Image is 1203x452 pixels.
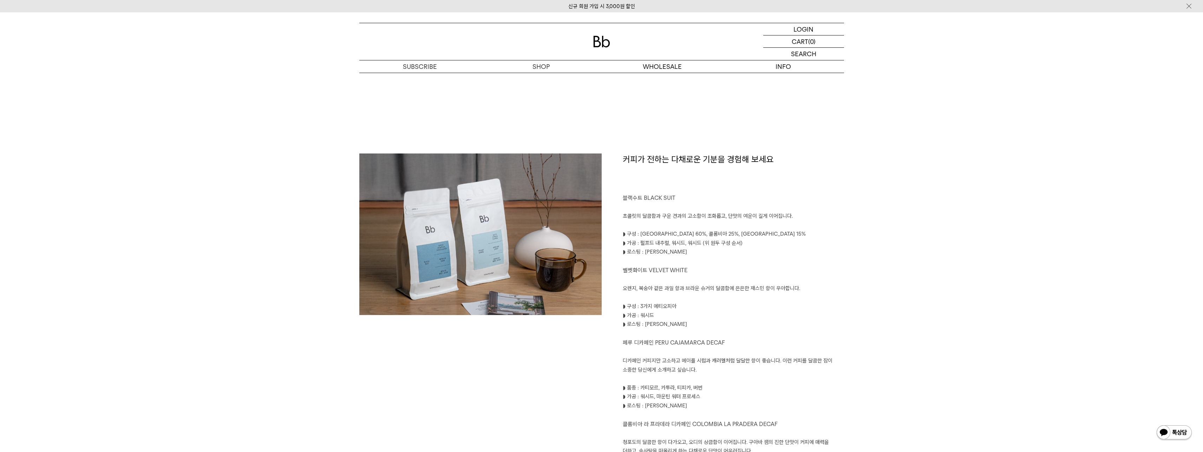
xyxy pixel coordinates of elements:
span: 페루 디카페인 PERU CAJAMARCA DECAF [623,339,725,346]
p: ◗ 로스팅 : [PERSON_NAME] [623,401,844,411]
a: CART (0) [763,35,844,48]
p: ◗ 구성 : 3가지 에티오피아 [623,302,844,311]
p: ◗ 가공 : 펄프드 내추럴, 워시드, 워시드 (위 원두 구성 순서) [623,239,844,248]
p: ◗ 가공 : 워시드 [623,311,844,320]
p: (0) [808,35,816,47]
p: INFO [723,60,844,73]
p: ◗ 로스팅 : [PERSON_NAME] [623,320,844,329]
p: ◗ 구성 : [GEOGRAPHIC_DATA] 60%, 콜롬비아 25%, [GEOGRAPHIC_DATA] 15% [623,230,844,239]
p: ◗ 가공 : 워시드, 마운틴 워터 프로세스 [623,392,844,401]
img: 카카오톡 채널 1:1 채팅 버튼 [1156,425,1192,441]
p: LOGIN [793,23,813,35]
p: SEARCH [791,48,816,60]
p: 디카페인 커피지만 고소하고 메이플 시럽과 캐러멜처럼 달달한 향이 좋습니다. 이런 커피를 달콤한 잠이 소중한 당신에게 소개하고 싶습니다. [623,356,844,374]
span: 벨벳화이트 VELVET WHITE [623,267,687,274]
span: 블랙수트 BLACK SUIT [623,195,675,201]
a: SHOP [480,60,602,73]
p: WHOLESALE [602,60,723,73]
h1: 커피가 전하는 다채로운 기분을 경험해 보세요 [623,153,844,194]
p: CART [792,35,808,47]
img: 로고 [593,36,610,47]
p: ◗ 품종 : 카티모르, 카투라, 티피카, 버번 [623,384,844,393]
p: ◗ 로스팅 : [PERSON_NAME] [623,248,844,257]
a: LOGIN [763,23,844,35]
span: 콜롬비아 라 프라데라 디카페인 COLOMBIA LA PRADERA DECAF [623,421,778,427]
img: 4872712cd8880b640f3845e66cbe2e6f_171806.jpg [359,153,602,347]
a: SUBSCRIBE [359,60,480,73]
a: 신규 회원 가입 시 3,000원 할인 [568,3,635,9]
p: 오렌지, 복숭아 같은 과일 향과 브라운 슈거의 달콤함에 은은한 재스민 향이 우아합니다. [623,284,844,293]
p: 초콜릿의 달콤함과 구운 견과의 고소함이 조화롭고, 단맛의 여운이 길게 이어집니다. [623,212,844,221]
